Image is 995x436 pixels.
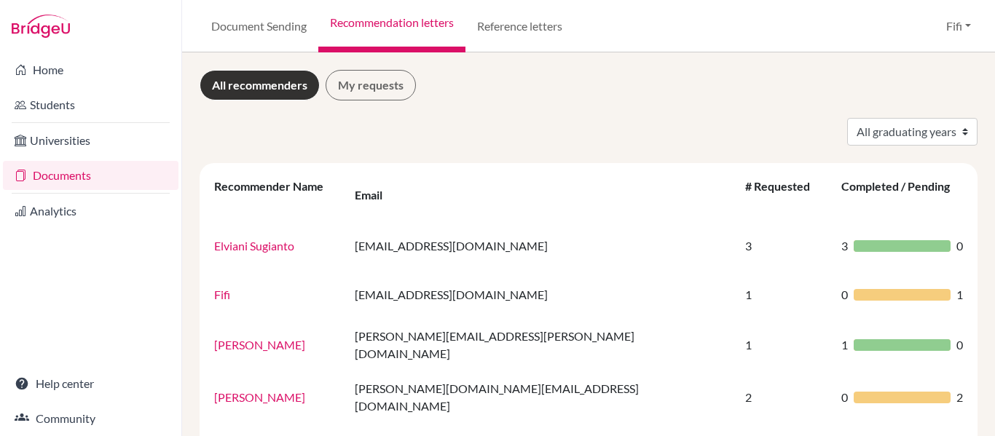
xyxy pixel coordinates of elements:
span: 0 [956,237,963,255]
div: # Requested [745,179,810,210]
a: Universities [3,126,178,155]
img: Bridge-U [12,15,70,38]
a: [PERSON_NAME] [214,338,305,352]
td: [PERSON_NAME][EMAIL_ADDRESS][PERSON_NAME][DOMAIN_NAME] [346,319,736,371]
span: 2 [956,389,963,406]
button: Fifi [940,12,978,40]
a: [PERSON_NAME] [214,390,305,404]
a: Help center [3,369,178,398]
a: Elviani Sugianto [214,239,294,253]
td: [PERSON_NAME][DOMAIN_NAME][EMAIL_ADDRESS][DOMAIN_NAME] [346,371,736,424]
span: 3 [841,237,848,255]
div: Completed / Pending [841,179,950,210]
span: 0 [956,336,963,354]
a: Fifi [214,288,230,301]
a: Analytics [3,197,178,226]
td: 1 [736,319,833,371]
span: 0 [841,286,848,304]
td: 3 [736,221,833,270]
span: 1 [956,286,963,304]
a: Community [3,404,178,433]
td: 1 [736,270,833,319]
div: Recommender Name [214,179,323,210]
a: All recommenders [200,70,320,100]
a: My requests [326,70,416,100]
a: Students [3,90,178,119]
td: 2 [736,371,833,424]
span: 0 [841,389,848,406]
td: [EMAIL_ADDRESS][DOMAIN_NAME] [346,270,736,319]
a: Home [3,55,178,84]
a: Documents [3,161,178,190]
div: Email [355,188,397,202]
td: [EMAIL_ADDRESS][DOMAIN_NAME] [346,221,736,270]
span: 1 [841,336,848,354]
